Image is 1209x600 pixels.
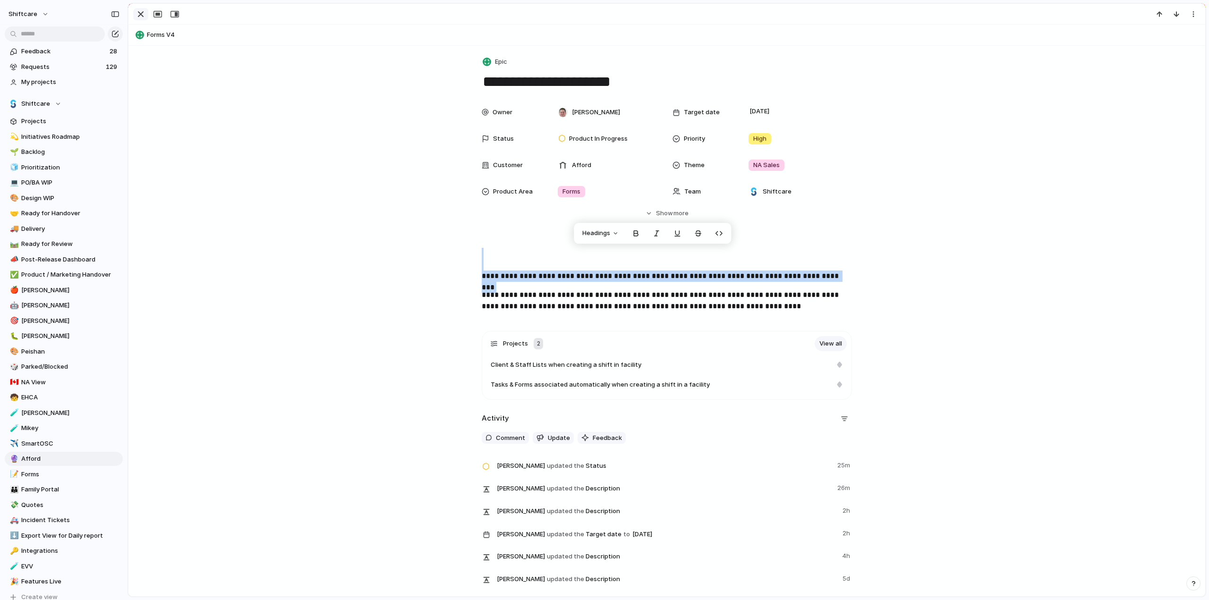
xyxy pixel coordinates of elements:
button: 👪 [9,485,18,494]
span: updated the [547,552,584,561]
div: 🚚Delivery [5,222,123,236]
span: updated the [547,507,584,516]
a: 🤝Ready for Handover [5,206,123,220]
span: NA Sales [753,161,780,170]
span: Shiftcare [763,187,792,196]
a: Requests129 [5,60,123,74]
span: more [673,209,689,218]
a: 💸Quotes [5,498,123,512]
span: [PERSON_NAME] [21,316,119,326]
span: Afford [21,454,119,464]
button: 📝 [9,470,18,479]
span: Owner [493,108,512,117]
a: 🎉Features Live [5,575,123,589]
span: My projects [21,77,119,87]
div: 🇨🇦NA View [5,375,123,389]
span: Ready for Handover [21,209,119,218]
span: NA View [21,378,119,387]
span: Description [497,549,836,563]
div: ⬇️ [10,530,17,541]
span: PO/BA WIP [21,178,119,187]
div: 🎲 [10,362,17,372]
a: 💻PO/BA WIP [5,176,123,190]
span: [PERSON_NAME] [497,552,545,561]
div: 🚚 [10,223,17,234]
button: shiftcare [4,7,54,22]
span: 2h [843,527,852,538]
button: 🎨 [9,194,18,203]
button: 🤖 [9,301,18,310]
span: Show [656,209,673,218]
span: Target date [497,527,837,541]
div: 🔑Integrations [5,544,123,558]
span: 2h [843,504,852,515]
div: 🎨 [10,193,17,203]
span: Update [548,433,570,443]
span: SmartOSC [21,439,119,448]
button: Headings [577,226,624,241]
a: 🎯[PERSON_NAME] [5,314,123,328]
div: 💸 [10,499,17,510]
span: Customer [493,161,523,170]
div: 🛤️ [10,239,17,250]
button: ✅ [9,270,18,279]
span: Target date [684,108,720,117]
button: 🎯 [9,316,18,326]
span: Backlog [21,147,119,157]
div: 🎨Peishan [5,345,123,359]
span: Epic [495,57,507,67]
button: 🐛 [9,331,18,341]
div: ✈️SmartOSC [5,437,123,451]
span: Post-Release Dashboard [21,255,119,264]
a: 👪Family Portal [5,482,123,497]
span: updated the [547,484,584,493]
div: 🧪[PERSON_NAME] [5,406,123,420]
a: My projects [5,75,123,89]
div: 🔮 [10,454,17,465]
button: Shiftcare [5,97,123,111]
span: 25m [837,459,852,470]
span: 26m [837,482,852,493]
div: 🌱Backlog [5,145,123,159]
span: 129 [106,62,119,72]
span: [PERSON_NAME] [572,108,620,117]
button: 💻 [9,178,18,187]
div: 🧪 [10,561,17,572]
span: Client & Staff Lists when creating a shift in facility [491,360,641,370]
button: Epic [481,55,510,69]
span: Forms V4 [147,30,1201,40]
a: 🎲Parked/Blocked [5,360,123,374]
span: Description [497,572,837,585]
span: Export View for Daily report [21,531,119,541]
button: 🚑 [9,515,18,525]
span: Status [497,459,832,472]
div: 🧒 [10,392,17,403]
div: 🤖 [10,300,17,311]
a: 💫Initiatives Roadmap [5,130,123,144]
span: EHCA [21,393,119,402]
span: Description [497,504,837,517]
div: 🍎[PERSON_NAME] [5,283,123,297]
span: Mikey [21,423,119,433]
a: Feedback28 [5,44,123,59]
div: 🍎 [10,285,17,296]
span: Prioritization [21,163,119,172]
span: Description [497,482,832,495]
span: shiftcare [9,9,37,19]
span: 4h [842,549,852,561]
button: Update [533,432,574,444]
button: 💫 [9,132,18,142]
a: ✅Product / Marketing Handover [5,268,123,282]
span: [PERSON_NAME] [497,484,545,493]
a: 🔮Afford [5,452,123,466]
span: 28 [110,47,119,56]
button: 🎨 [9,347,18,356]
div: 🚑Incident Tickets [5,513,123,527]
span: updated the [547,575,584,584]
div: 🧒EHCA [5,390,123,405]
a: 🧪EVV [5,559,123,574]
